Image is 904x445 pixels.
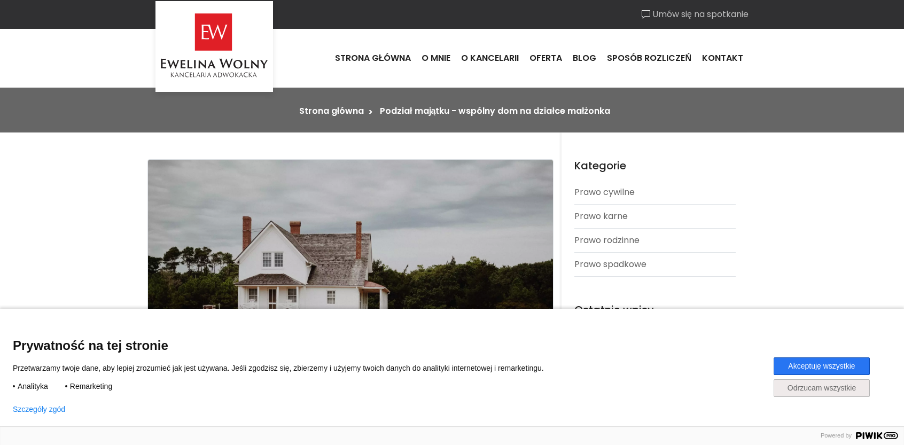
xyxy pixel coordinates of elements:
[18,381,48,391] span: Analityka
[574,253,736,276] a: Prawo spadkowe
[13,338,891,353] span: Prywatność na tej stronie
[330,44,417,73] a: Strona główna
[567,44,602,73] a: Blog
[574,159,736,172] h4: Kategorie
[574,181,736,204] a: Prawo cywilne
[70,381,112,391] span: Remarketing
[642,8,749,21] a: Umów się na spotkanie
[524,44,567,73] a: Oferta
[148,160,553,396] img: blog-image
[380,105,610,118] li: Podział majątku - wspólny dom na działce małżonka
[456,44,524,73] a: O kancelarii
[774,379,870,397] button: Odrzucam wszystkie
[13,363,560,373] p: Przetwarzamy twoje dane, aby lepiej zrozumieć jak jest używana. Jeśli zgodzisz się, zbierzemy i u...
[574,229,736,252] a: Prawo rodzinne
[697,44,749,73] a: Kontakt
[299,105,364,117] a: Strona główna
[13,405,65,413] button: Szczegóły zgód
[416,44,456,73] a: O mnie
[774,357,870,375] button: Akceptuję wszystkie
[574,303,736,316] h4: Ostatnie wpisy
[816,432,856,439] span: Powered by
[602,44,697,73] a: Sposób rozliczeń
[574,205,736,228] a: Prawo karne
